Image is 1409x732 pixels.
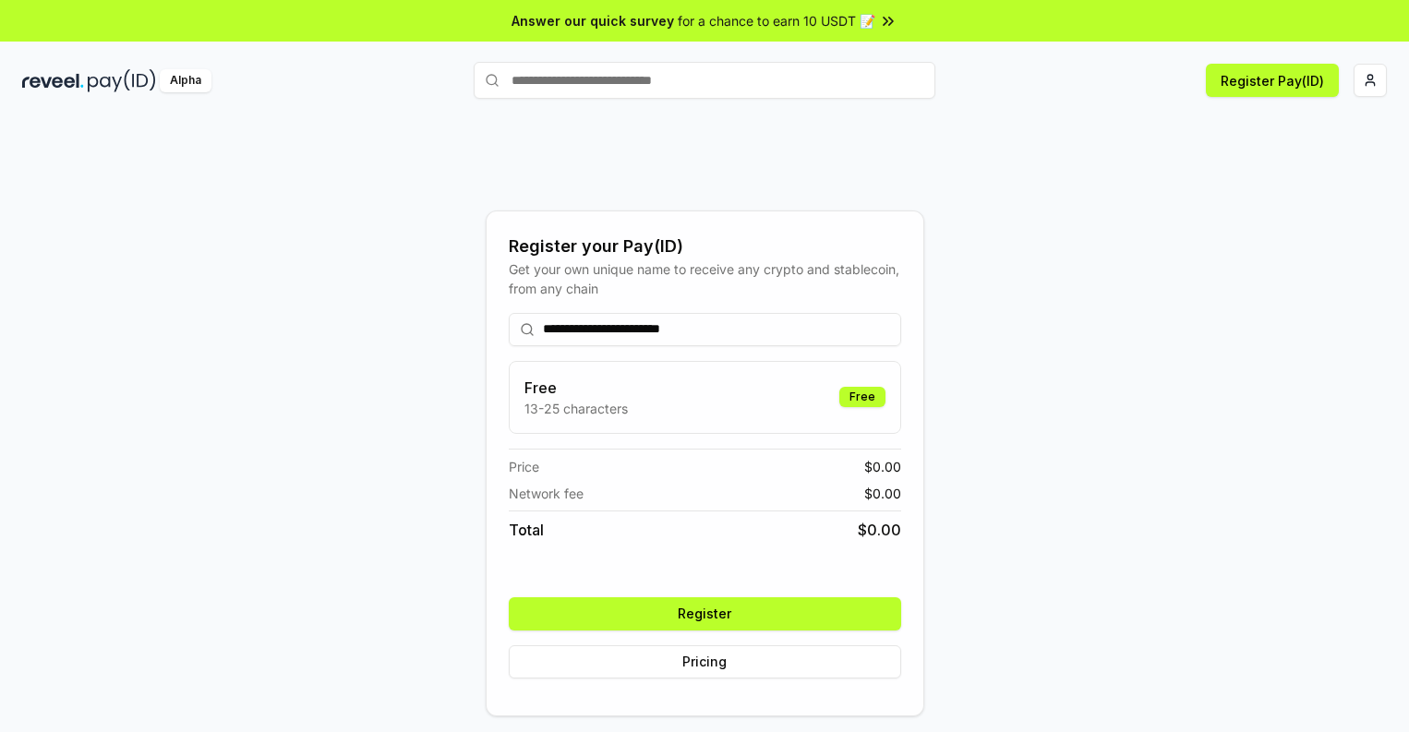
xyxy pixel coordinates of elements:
[160,69,211,92] div: Alpha
[839,387,885,407] div: Free
[509,484,584,503] span: Network fee
[509,597,901,630] button: Register
[22,69,84,92] img: reveel_dark
[509,259,901,298] div: Get your own unique name to receive any crypto and stablecoin, from any chain
[509,645,901,678] button: Pricing
[509,457,539,476] span: Price
[88,69,156,92] img: pay_id
[509,234,901,259] div: Register your Pay(ID)
[512,11,674,30] span: Answer our quick survey
[864,457,901,476] span: $ 0.00
[858,519,901,541] span: $ 0.00
[1206,64,1339,97] button: Register Pay(ID)
[509,519,544,541] span: Total
[524,377,628,399] h3: Free
[678,11,875,30] span: for a chance to earn 10 USDT 📝
[524,399,628,418] p: 13-25 characters
[864,484,901,503] span: $ 0.00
